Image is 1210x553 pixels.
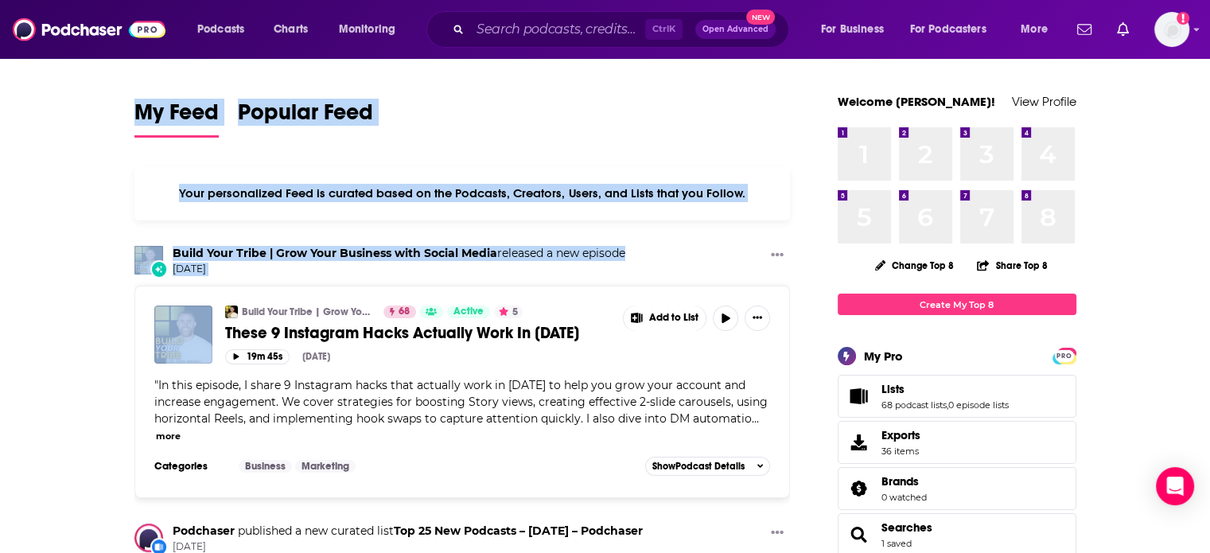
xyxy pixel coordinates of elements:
button: Change Top 8 [866,255,964,275]
a: Lists [881,382,1009,396]
a: Marketing [295,460,356,473]
a: Searches [881,520,932,535]
a: Searches [843,524,875,546]
span: 36 items [881,446,920,457]
h3: released a new episode [173,246,625,261]
button: Share Top 8 [976,250,1048,281]
span: Active [453,304,484,320]
a: Popular Feed [238,99,373,138]
a: 68 [383,306,416,318]
a: Welcome [PERSON_NAME]! [838,94,995,109]
span: PRO [1055,350,1074,362]
span: Podcasts [197,18,244,41]
button: open menu [1010,17,1068,42]
button: more [156,430,181,443]
img: User Profile [1154,12,1189,47]
div: Open Intercom Messenger [1156,467,1194,505]
button: 19m 45s [225,349,290,364]
button: Show profile menu [1154,12,1189,47]
a: Exports [838,421,1076,464]
img: Build Your Tribe | Grow Your Business with Social Media [134,246,163,275]
a: Show notifications dropdown [1071,16,1098,43]
a: Brands [881,474,927,489]
span: Monitoring [339,18,395,41]
span: ... [752,411,759,426]
div: My Pro [864,349,903,364]
a: Active [447,306,490,318]
img: Build Your Tribe | Grow Your Business with Social Media [225,306,238,318]
a: Lists [843,385,875,407]
button: 5 [494,306,523,318]
a: 68 podcast lists [881,399,947,411]
span: Brands [838,467,1076,510]
span: Charts [274,18,308,41]
span: Exports [881,428,920,442]
button: open menu [900,17,1010,42]
svg: Add a profile image [1177,12,1189,25]
span: Lists [838,375,1076,418]
div: New Episode [150,260,168,278]
span: Popular Feed [238,99,373,135]
span: For Business [821,18,884,41]
a: Build Your Tribe | Grow Your Business with Social Media [173,246,497,260]
span: [DATE] [173,263,625,276]
span: 68 [399,304,410,320]
button: Show More Button [745,306,770,331]
a: These 9 Instagram Hacks Actually Work In [DATE] [225,323,612,343]
span: " [154,378,768,426]
img: Podchaser - Follow, Share and Rate Podcasts [13,14,165,45]
a: 0 episode lists [948,399,1009,411]
span: These 9 Instagram Hacks Actually Work In [DATE] [225,323,579,343]
span: More [1021,18,1048,41]
span: My Feed [134,99,219,135]
img: Podchaser [134,524,163,552]
a: PRO [1055,349,1074,361]
button: ShowPodcast Details [645,457,771,476]
span: Show Podcast Details [652,461,745,472]
img: These 9 Instagram Hacks Actually Work In 2025 [154,306,212,364]
span: Open Advanced [702,25,768,33]
a: Charts [263,17,317,42]
input: Search podcasts, credits, & more... [470,17,645,42]
span: Lists [881,382,905,396]
a: Create My Top 8 [838,294,1076,315]
button: Show More Button [765,524,790,543]
div: [DATE] [302,351,330,362]
span: In this episode, I share 9 Instagram hacks that actually work in [DATE] to help you grow your acc... [154,378,768,426]
button: open menu [186,17,265,42]
h3: published a new curated list [173,524,643,539]
span: Logged in as NickG [1154,12,1189,47]
button: open menu [328,17,416,42]
span: Brands [881,474,919,489]
a: Podchaser [173,524,235,538]
button: Show More Button [765,246,790,266]
button: Open AdvancedNew [695,20,776,39]
h3: Categories [154,460,226,473]
span: Ctrl K [645,19,683,40]
a: Business [239,460,292,473]
button: open menu [810,17,904,42]
a: Build Your Tribe | Grow Your Business with Social Media [242,306,373,318]
button: Show More Button [624,306,706,331]
a: Brands [843,477,875,500]
a: My Feed [134,99,219,138]
a: View Profile [1012,94,1076,109]
span: Exports [843,431,875,454]
span: Add to List [649,312,698,324]
span: , [947,399,948,411]
div: Search podcasts, credits, & more... [442,11,804,48]
a: Top 25 New Podcasts – September 2025 – Podchaser [394,524,643,538]
a: 1 saved [881,538,912,549]
div: Your personalized Feed is curated based on the Podcasts, Creators, Users, and Lists that you Follow. [134,166,791,220]
a: Show notifications dropdown [1111,16,1135,43]
span: For Podcasters [910,18,986,41]
span: New [746,10,775,25]
a: 0 watched [881,492,927,503]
